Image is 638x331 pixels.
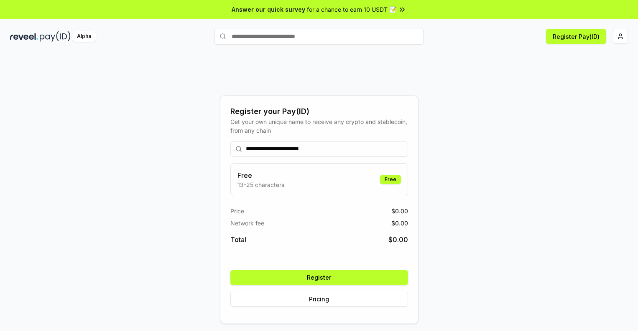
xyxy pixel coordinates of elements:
[237,170,284,180] h3: Free
[230,207,244,215] span: Price
[230,219,264,227] span: Network fee
[380,175,401,184] div: Free
[391,207,408,215] span: $ 0.00
[230,106,408,117] div: Register your Pay(ID)
[546,29,606,44] button: Register Pay(ID)
[232,5,305,14] span: Answer our quick survey
[230,117,408,135] div: Get your own unique name to receive any crypto and stablecoin, from any chain
[307,5,396,14] span: for a chance to earn 10 USDT 📝
[230,292,408,307] button: Pricing
[72,31,96,42] div: Alpha
[237,180,284,189] p: 13-25 characters
[388,235,408,245] span: $ 0.00
[391,219,408,227] span: $ 0.00
[230,235,246,245] span: Total
[10,31,38,42] img: reveel_dark
[40,31,71,42] img: pay_id
[230,270,408,285] button: Register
